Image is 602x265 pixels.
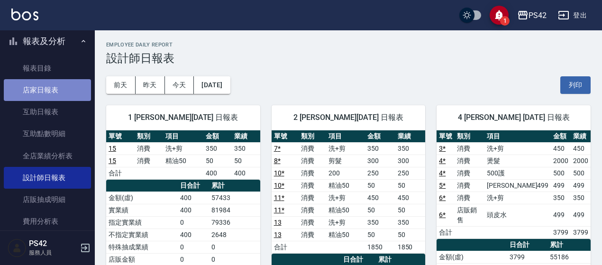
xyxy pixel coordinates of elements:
[299,130,326,143] th: 類別
[165,76,194,94] button: 今天
[326,155,365,167] td: 剪髮
[106,130,260,180] table: a dense table
[395,228,426,241] td: 50
[484,142,551,155] td: 洗+剪
[203,130,232,143] th: 金額
[490,6,509,25] button: save
[571,130,591,143] th: 業績
[365,142,395,155] td: 350
[365,228,395,241] td: 50
[507,251,547,263] td: 3799
[455,179,484,192] td: 消費
[8,238,27,257] img: Person
[109,145,116,152] a: 15
[437,130,591,239] table: a dense table
[106,76,136,94] button: 前天
[455,142,484,155] td: 消費
[395,167,426,179] td: 250
[135,155,163,167] td: 消費
[455,130,484,143] th: 類別
[178,228,210,241] td: 400
[203,167,232,179] td: 400
[106,52,591,65] h3: 設計師日報表
[29,239,77,248] h5: PS42
[326,192,365,204] td: 洗+剪
[106,167,135,179] td: 合計
[365,155,395,167] td: 300
[106,228,178,241] td: 不指定實業績
[560,76,591,94] button: 列印
[109,157,116,164] a: 15
[437,130,455,143] th: 單號
[455,167,484,179] td: 消費
[299,192,326,204] td: 消費
[106,192,178,204] td: 金額(虛)
[571,179,591,192] td: 499
[395,155,426,167] td: 300
[395,130,426,143] th: 業績
[571,167,591,179] td: 500
[178,241,210,253] td: 0
[178,204,210,216] td: 400
[4,123,91,145] a: 互助點數明細
[299,228,326,241] td: 消費
[299,155,326,167] td: 消費
[283,113,414,122] span: 2 [PERSON_NAME][DATE] 日報表
[571,155,591,167] td: 2000
[106,241,178,253] td: 特殊抽成業績
[11,9,38,20] img: Logo
[395,142,426,155] td: 350
[209,241,260,253] td: 0
[274,231,282,238] a: 13
[163,155,203,167] td: 精油50
[106,42,591,48] h2: Employee Daily Report
[484,204,551,226] td: 頭皮水
[326,179,365,192] td: 精油50
[272,241,299,253] td: 合計
[365,204,395,216] td: 50
[136,76,165,94] button: 昨天
[484,167,551,179] td: 500護
[437,251,507,263] td: 金額(虛)
[571,204,591,226] td: 499
[194,76,230,94] button: [DATE]
[547,239,591,251] th: 累計
[513,6,550,25] button: PS42
[547,251,591,263] td: 55186
[551,226,571,238] td: 3799
[551,204,571,226] td: 499
[4,29,91,54] button: 報表及分析
[4,79,91,101] a: 店家日報表
[232,142,260,155] td: 350
[209,228,260,241] td: 2648
[551,192,571,204] td: 350
[232,167,260,179] td: 400
[554,7,591,24] button: 登出
[29,248,77,257] p: 服務人員
[484,130,551,143] th: 項目
[484,179,551,192] td: [PERSON_NAME]499
[365,179,395,192] td: 50
[4,101,91,123] a: 互助日報表
[203,155,232,167] td: 50
[455,155,484,167] td: 消費
[448,113,579,122] span: 4 [PERSON_NAME] [DATE] 日報表
[395,216,426,228] td: 350
[299,204,326,216] td: 消費
[106,130,135,143] th: 單號
[507,239,547,251] th: 日合計
[395,179,426,192] td: 50
[395,241,426,253] td: 1850
[455,192,484,204] td: 消費
[4,167,91,189] a: 設計師日報表
[571,192,591,204] td: 350
[365,216,395,228] td: 350
[529,9,547,21] div: PS42
[551,179,571,192] td: 499
[365,167,395,179] td: 250
[326,130,365,143] th: 項目
[551,142,571,155] td: 450
[232,155,260,167] td: 50
[106,204,178,216] td: 實業績
[365,241,395,253] td: 1850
